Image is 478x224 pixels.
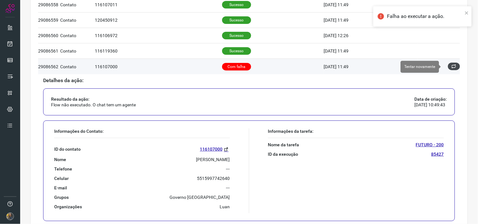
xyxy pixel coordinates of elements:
p: Data de criação: [415,96,447,102]
span: Tentar novamente [405,64,435,69]
p: ID da execução [268,151,298,157]
p: Luan [220,204,230,210]
p: --- [226,185,230,191]
p: FUTURO - 200 [416,142,444,148]
td: 116107000 [95,59,222,74]
td: 29086561 [38,43,60,59]
td: Contato [60,13,95,28]
td: [DATE] 12:26 [324,28,418,43]
p: Organizações [54,204,82,210]
td: [DATE] 11:49 [324,43,418,59]
p: Sucesso [222,1,251,8]
p: Sucesso [222,47,251,55]
td: Contato [60,28,95,43]
p: Nome [54,157,66,162]
p: Grupos [54,194,69,200]
p: Informações do Contato: [54,128,230,134]
td: 116119360 [95,43,222,59]
p: --- [226,166,230,172]
td: [DATE] 11:49 [324,59,418,74]
img: Logo [5,4,15,13]
p: [PERSON_NAME] [196,157,230,162]
p: Com falha [222,63,251,70]
img: 7a73bbd33957484e769acd1c40d0590e.JPG [6,213,14,220]
td: 29086560 [38,28,60,43]
td: 116106972 [95,28,222,43]
p: 5515997742640 [197,176,230,181]
td: Contato [60,59,95,74]
p: Governo [GEOGRAPHIC_DATA] [170,194,230,200]
td: [DATE] 11:49 [324,13,418,28]
p: Nome da tarefa [268,142,299,148]
p: Flow não executado. O chat tem um agente [51,102,136,108]
td: 29086559 [38,13,60,28]
td: Contato [60,43,95,59]
p: Telefone [54,166,72,172]
td: 120450912 [95,13,222,28]
p: [DATE] 10:49:43 [415,102,447,108]
p: Detalhes da ação: [43,78,455,83]
div: Falha ao executar a ação. [387,13,463,20]
button: close [465,9,469,16]
p: Sucesso [222,32,251,39]
p: Celular [54,176,69,181]
p: 85427 [431,151,444,157]
a: 116107000 [200,146,230,153]
p: E-mail [54,185,67,191]
p: Sucesso [222,16,251,24]
p: Informações da tarefa: [268,128,444,134]
p: ID do contato [54,146,81,152]
p: Resultado da ação: [51,96,136,102]
td: 29086562 [38,59,60,74]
